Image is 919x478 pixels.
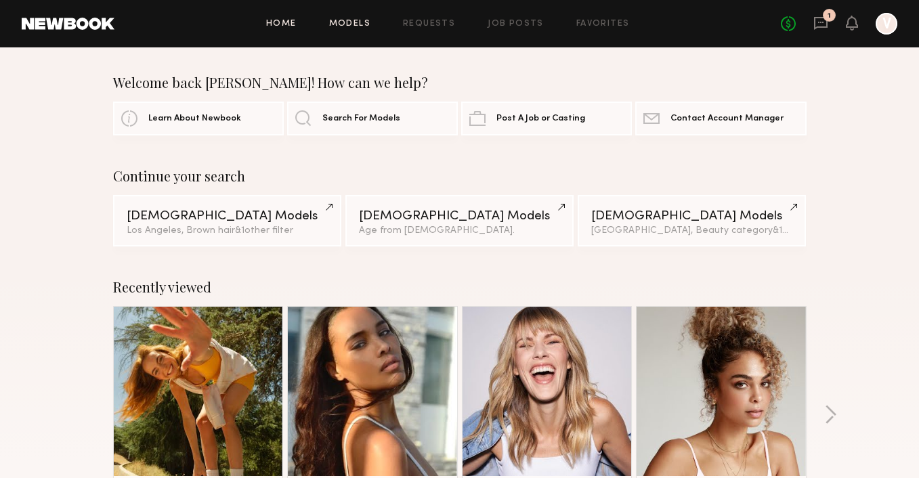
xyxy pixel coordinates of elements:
[670,114,784,123] span: Contact Account Manager
[773,226,831,235] span: & 1 other filter
[591,210,792,223] div: [DEMOGRAPHIC_DATA] Models
[113,279,807,295] div: Recently viewed
[359,210,560,223] div: [DEMOGRAPHIC_DATA] Models
[576,20,630,28] a: Favorites
[235,226,293,235] span: & 1 other filter
[266,20,297,28] a: Home
[461,102,632,135] a: Post A Job or Casting
[113,74,807,91] div: Welcome back [PERSON_NAME]! How can we help?
[488,20,544,28] a: Job Posts
[113,195,341,246] a: [DEMOGRAPHIC_DATA] ModelsLos Angeles, Brown hair&1other filter
[287,102,458,135] a: Search For Models
[876,13,897,35] a: V
[403,20,455,28] a: Requests
[359,226,560,236] div: Age from [DEMOGRAPHIC_DATA].
[148,114,241,123] span: Learn About Newbook
[127,226,328,236] div: Los Angeles, Brown hair
[322,114,400,123] span: Search For Models
[635,102,806,135] a: Contact Account Manager
[578,195,806,246] a: [DEMOGRAPHIC_DATA] Models[GEOGRAPHIC_DATA], Beauty category&1other filter
[329,20,370,28] a: Models
[813,16,828,32] a: 1
[127,210,328,223] div: [DEMOGRAPHIC_DATA] Models
[828,12,831,20] div: 1
[496,114,585,123] span: Post A Job or Casting
[113,168,807,184] div: Continue your search
[591,226,792,236] div: [GEOGRAPHIC_DATA], Beauty category
[345,195,574,246] a: [DEMOGRAPHIC_DATA] ModelsAge from [DEMOGRAPHIC_DATA].
[113,102,284,135] a: Learn About Newbook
